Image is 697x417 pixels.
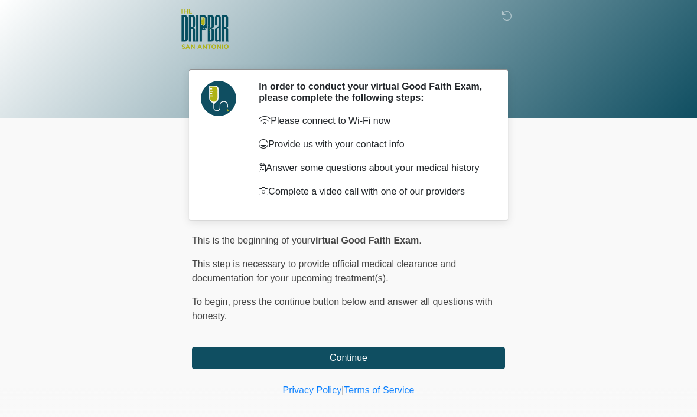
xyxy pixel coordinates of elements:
[259,185,487,199] p: Complete a video call with one of our providers
[341,385,344,395] a: |
[344,385,414,395] a: Terms of Service
[192,259,456,283] span: This step is necessary to provide official medical clearance and documentation for your upcoming ...
[201,81,236,116] img: Agent Avatar
[259,161,487,175] p: Answer some questions about your medical history
[259,114,487,128] p: Please connect to Wi-Fi now
[310,235,419,245] strong: virtual Good Faith Exam
[192,297,493,321] span: press the continue button below and answer all questions with honesty.
[192,347,505,369] button: Continue
[259,81,487,103] h2: In order to conduct your virtual Good Faith Exam, please complete the following steps:
[192,235,310,245] span: This is the beginning of your
[419,235,421,245] span: .
[283,385,342,395] a: Privacy Policy
[180,9,229,50] img: The DRIPBaR - San Antonio Fossil Creek Logo
[259,137,487,152] p: Provide us with your contact info
[192,297,233,307] span: To begin,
